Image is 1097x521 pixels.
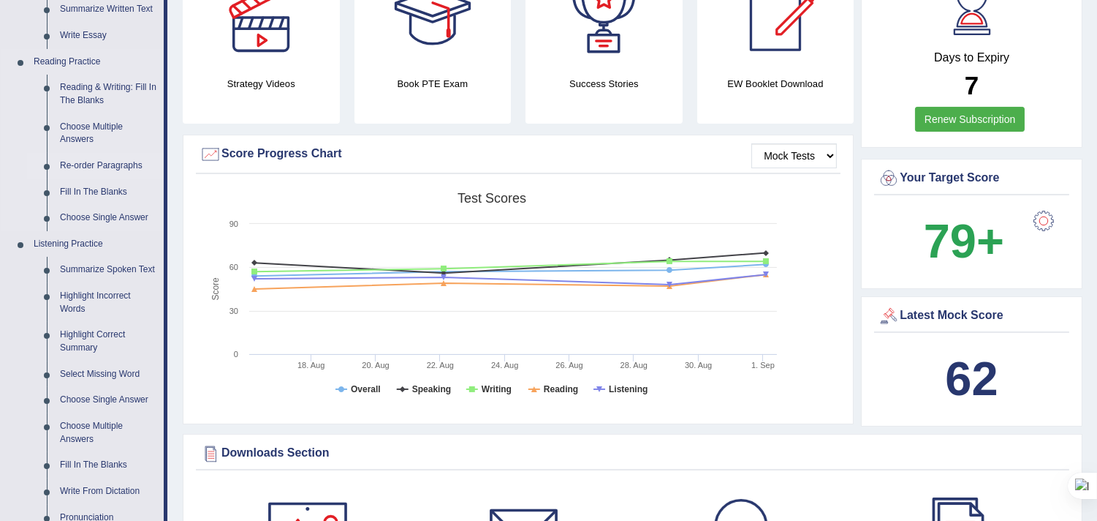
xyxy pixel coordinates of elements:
[427,361,454,370] tspan: 22. Aug
[878,51,1066,64] h4: Days to Expiry
[53,387,164,413] a: Choose Single Answer
[878,168,1066,190] div: Your Target Score
[200,143,837,165] div: Score Progress Chart
[751,361,775,370] tspan: 1. Sep
[53,479,164,505] a: Write From Dictation
[53,179,164,206] a: Fill In The Blanks
[609,384,648,394] tspan: Listening
[458,191,526,206] tspan: Test scores
[924,214,1004,268] b: 79+
[27,49,164,75] a: Reading Practice
[53,361,164,388] a: Select Missing Word
[53,75,164,113] a: Reading & Writing: Fill In The Blanks
[491,361,518,370] tspan: 24. Aug
[53,257,164,283] a: Summarize Spoken Text
[229,220,238,228] text: 90
[53,322,164,361] a: Highlight Correct Summary
[234,350,238,359] text: 0
[53,452,164,479] a: Fill In The Blanks
[229,263,238,271] text: 60
[183,76,340,91] h4: Strategy Videos
[53,23,164,49] a: Write Essay
[878,305,1066,327] div: Latest Mock Score
[354,76,512,91] h4: Book PTE Exam
[697,76,854,91] h4: EW Booklet Download
[200,443,1066,465] div: Downloads Section
[525,76,683,91] h4: Success Stories
[412,384,451,394] tspan: Speaking
[53,413,164,452] a: Choose Multiple Answers
[555,361,582,370] tspan: 26. Aug
[965,71,979,100] b: 7
[351,384,381,394] tspan: Overall
[53,114,164,153] a: Choose Multiple Answers
[229,307,238,315] text: 30
[685,361,712,370] tspan: 30. Aug
[53,205,164,231] a: Choose Single Answer
[53,283,164,322] a: Highlight Incorrect Words
[297,361,324,370] tspan: 18. Aug
[482,384,512,394] tspan: Writing
[210,277,221,301] tspan: Score
[620,361,648,370] tspan: 28. Aug
[362,361,389,370] tspan: 20. Aug
[544,384,578,394] tspan: Reading
[915,107,1025,132] a: Renew Subscription
[53,153,164,179] a: Re-order Paragraphs
[27,231,164,258] a: Listening Practice
[945,352,998,405] b: 62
